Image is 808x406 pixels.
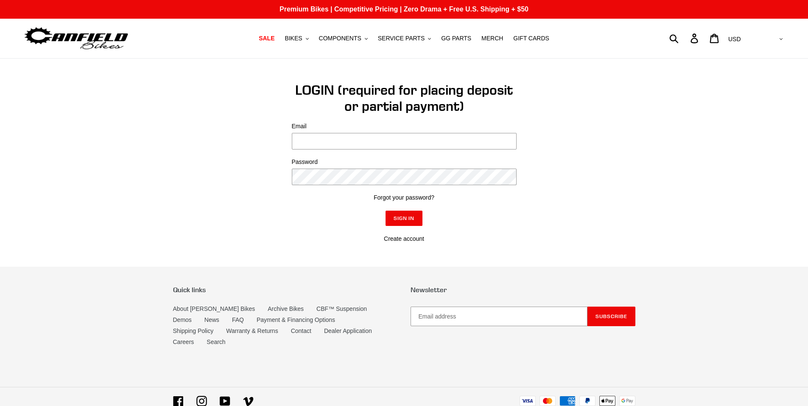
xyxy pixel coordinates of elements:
[207,338,225,345] a: Search
[315,33,372,44] button: COMPONENTS
[587,307,635,326] button: Subscribe
[23,25,129,52] img: Canfield Bikes
[378,35,425,42] span: SERVICE PARTS
[173,338,194,345] a: Careers
[226,327,278,334] a: Warranty & Returns
[411,307,587,326] input: Email address
[268,305,304,312] a: Archive Bikes
[441,35,471,42] span: GG PARTS
[257,316,335,323] a: Payment & Financing Options
[204,316,219,323] a: News
[481,35,503,42] span: MERCH
[232,316,244,323] a: FAQ
[259,35,274,42] span: SALE
[173,286,398,294] p: Quick links
[292,82,517,115] h1: LOGIN (required for placing deposit or partial payment)
[291,327,311,334] a: Contact
[324,327,372,334] a: Dealer Application
[477,33,507,44] a: MERCH
[292,158,517,166] label: Password
[411,286,635,294] p: Newsletter
[437,33,475,44] a: GG PARTS
[674,29,696,48] input: Search
[173,327,214,334] a: Shipping Policy
[374,194,434,201] a: Forgot your password?
[596,313,627,319] span: Subscribe
[319,35,361,42] span: COMPONENTS
[374,33,435,44] button: SERVICE PARTS
[386,211,423,226] input: Sign In
[316,305,367,312] a: CBF™ Suspension
[513,35,549,42] span: GIFT CARDS
[280,33,313,44] button: BIKES
[254,33,279,44] a: SALE
[173,305,255,312] a: About [PERSON_NAME] Bikes
[292,122,517,131] label: Email
[173,316,192,323] a: Demos
[509,33,554,44] a: GIFT CARDS
[285,35,302,42] span: BIKES
[384,235,424,242] a: Create account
